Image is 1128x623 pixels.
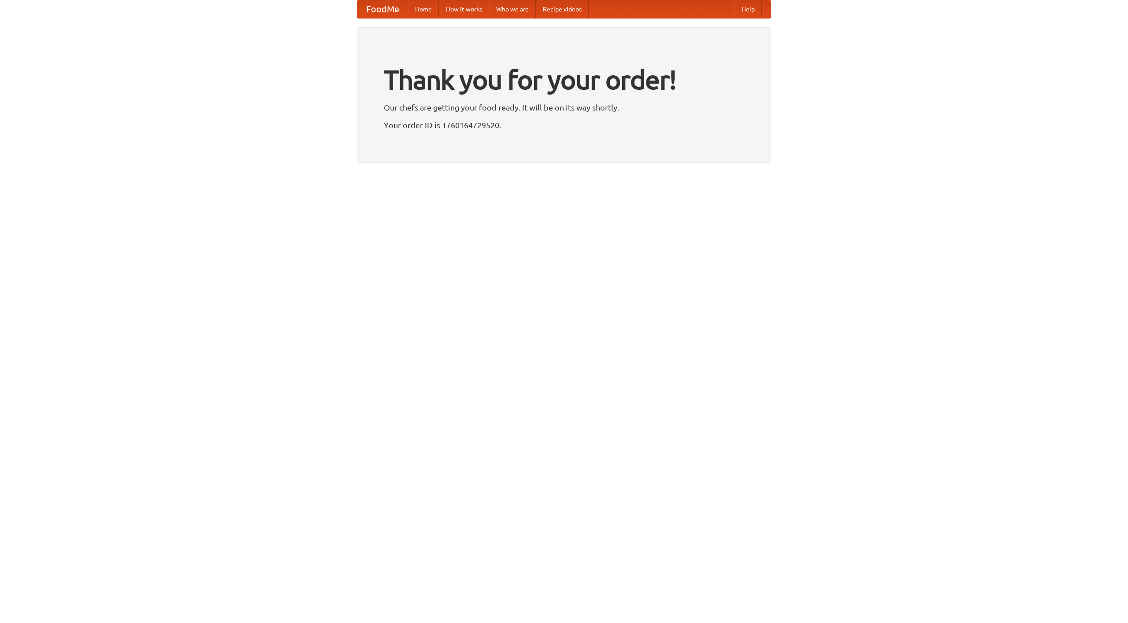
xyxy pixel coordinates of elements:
a: Home [408,0,439,18]
a: Help [735,0,762,18]
a: Recipe videos [536,0,589,18]
a: FoodMe [357,0,408,18]
a: Who we are [489,0,536,18]
a: How it works [439,0,489,18]
p: Your order ID is 1760164729520. [384,118,744,132]
h1: Thank you for your order! [384,59,744,101]
p: Our chefs are getting your food ready. It will be on its way shortly. [384,101,744,114]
